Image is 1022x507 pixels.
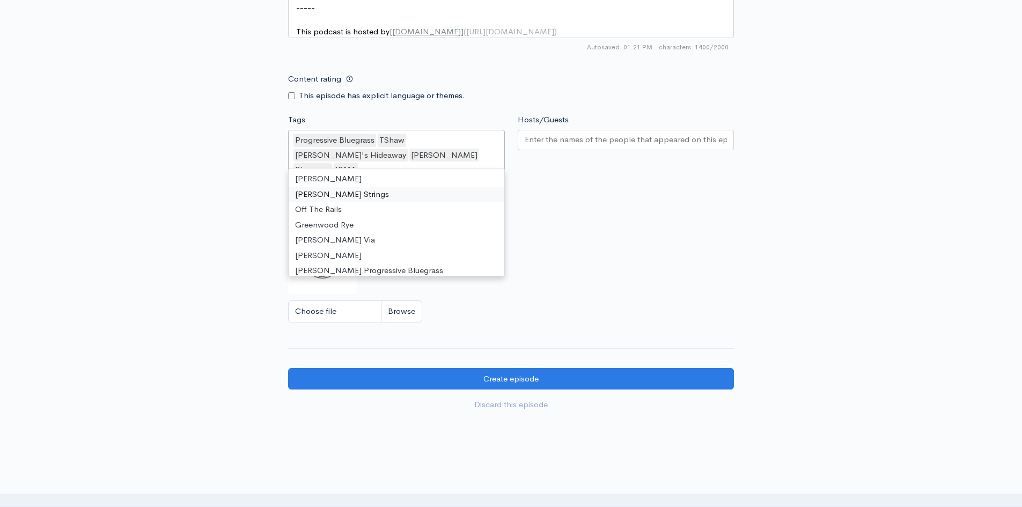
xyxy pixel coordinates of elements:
[525,134,727,146] input: Enter the names of the people that appeared on this episode
[288,394,734,416] a: Discard this episode
[299,90,465,102] label: This episode has explicit language or themes.
[289,202,504,217] div: Off The Rails
[289,248,504,263] div: [PERSON_NAME]
[293,149,408,162] div: [PERSON_NAME]'s Hideaway
[409,149,479,162] div: [PERSON_NAME]
[334,163,358,177] div: IBMA
[659,42,729,52] span: 1400/2000
[289,232,504,248] div: [PERSON_NAME] Via
[293,163,332,177] div: Bluegrass
[293,134,376,147] div: Progressive Bluegrass
[464,26,466,36] span: (
[392,26,461,36] span: [DOMAIN_NAME]
[466,26,554,36] span: [URL][DOMAIN_NAME]
[518,114,569,126] label: Hosts/Guests
[389,26,392,36] span: [
[289,263,504,278] div: [PERSON_NAME] Progressive Bluegrass
[289,171,504,187] div: [PERSON_NAME]
[288,368,734,390] input: Create episode
[296,2,315,12] span: -----
[289,217,504,233] div: Greenwood Rye
[587,42,652,52] span: Autosaved: 01:21 PM
[288,114,305,126] label: Tags
[289,187,504,202] div: [PERSON_NAME] Strings
[296,26,557,36] span: This podcast is hosted by
[288,211,734,222] small: If no artwork is selected your default podcast artwork will be used
[378,134,406,147] div: TShaw
[554,26,557,36] span: )
[461,26,464,36] span: ]
[288,68,341,90] label: Content rating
